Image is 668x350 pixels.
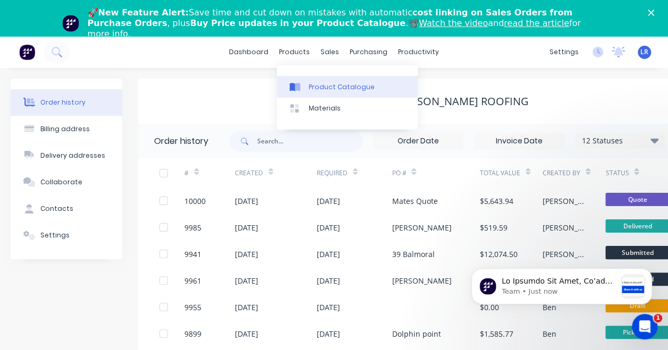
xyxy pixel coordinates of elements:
div: PO # [392,158,480,187]
div: [DATE] [317,222,340,233]
b: New Feature Alert: [98,7,189,18]
b: Buy Price updates in your Product Catalogue [190,18,405,28]
div: 9955 [184,302,201,313]
div: Close [648,10,658,16]
div: Total Value [480,158,543,187]
div: [DATE] [317,275,340,286]
div: Materials [309,104,341,113]
input: Order Date [374,133,463,149]
div: 10000 [184,195,206,207]
div: 🚀 Save time and cut down on mistakes with automatic , plus .📽️ and for more info. [88,7,589,39]
button: Billing address [11,116,122,142]
div: 9961 [184,275,201,286]
span: LR [640,47,648,57]
div: # [184,168,189,178]
div: Required [317,158,392,187]
button: Settings [11,222,122,249]
iframe: Intercom notifications message [455,247,668,321]
button: Delivery addresses [11,142,122,169]
div: [PERSON_NAME] [543,222,584,233]
div: 9941 [184,249,201,260]
div: Contacts [40,204,73,214]
div: Collaborate [40,177,82,187]
iframe: Intercom live chat [632,314,657,339]
input: Search... [257,131,362,152]
div: [PERSON_NAME] [392,222,451,233]
div: [DATE] [317,328,340,339]
div: [PERSON_NAME] [392,275,451,286]
div: purchasing [344,44,393,60]
input: Invoice Date [475,133,564,149]
img: Profile image for Team [62,15,79,32]
div: [DATE] [317,249,340,260]
div: Product Catalogue [309,82,375,92]
p: Message from Team, sent Just now [46,40,161,49]
div: sales [315,44,344,60]
div: 9985 [184,222,201,233]
div: Status [605,168,629,178]
div: Required [317,168,348,178]
div: [PERSON_NAME] [543,195,584,207]
div: [DATE] [235,249,258,260]
div: Mates Quote [392,195,437,207]
div: Created By [543,158,605,187]
div: Ben [543,328,556,339]
div: [DATE] [235,195,258,207]
div: $1,585.77 [480,328,513,339]
div: [PERSON_NAME] Roofing [395,95,529,108]
a: dashboard [224,44,274,60]
div: $5,643.94 [480,195,513,207]
button: Order history [11,89,122,116]
div: 39 Balmoral [392,249,434,260]
div: Order history [40,98,86,107]
div: productivity [393,44,444,60]
button: Contacts [11,195,122,222]
b: cost linking on Sales Orders from Purchase Orders [88,7,572,28]
div: products [274,44,315,60]
div: Settings [40,231,70,240]
a: Watch the video [419,18,488,28]
div: Delivery addresses [40,151,105,160]
div: 12 Statuses [576,135,665,147]
div: 9899 [184,328,201,339]
div: Created [235,168,263,178]
img: Factory [19,44,35,60]
div: [DATE] [235,328,258,339]
div: Order history [154,135,208,148]
a: read the article [504,18,569,28]
div: [DATE] [317,195,340,207]
a: Materials [277,98,418,119]
div: Created By [543,168,580,178]
div: Created [235,158,317,187]
div: [DATE] [235,222,258,233]
div: [DATE] [235,302,258,313]
div: # [184,158,235,187]
div: Total Value [480,168,520,178]
div: settings [544,44,584,60]
div: [DATE] [235,275,258,286]
span: 1 [654,314,662,322]
div: PO # [392,168,406,178]
div: Billing address [40,124,90,134]
button: Collaborate [11,169,122,195]
div: [DATE] [317,302,340,313]
a: Product Catalogue [277,76,418,97]
div: Dolphin point [392,328,441,339]
div: $519.59 [480,222,508,233]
